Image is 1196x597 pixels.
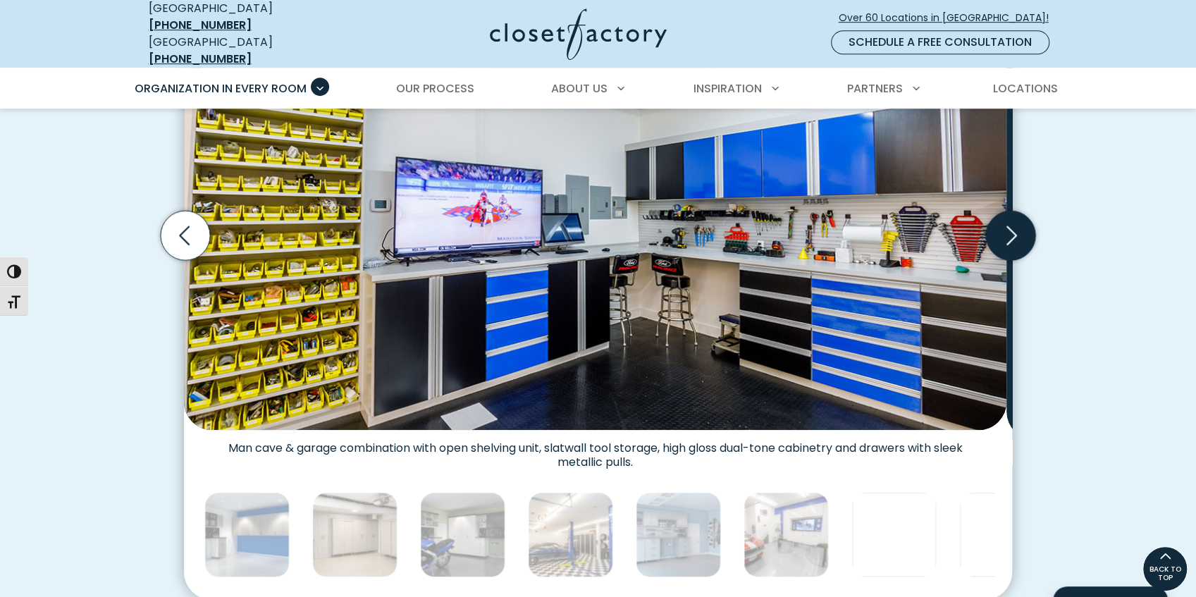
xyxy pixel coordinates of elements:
[636,492,721,577] img: Industrial style garage system with textured steel cabinetry, omni track storage for seasonal spo...
[135,80,307,97] span: Organization in Every Room
[184,1,1006,430] img: Man cave & garage combination with open shelving unit, slatwall tool storage, high gloss dual-ton...
[551,80,608,97] span: About Us
[204,492,290,577] img: Grey high-gloss upper cabinetry with black slatwall organizer and accent glass-front doors.
[980,205,1041,266] button: Next slide
[528,492,613,577] img: Stylized garage system with black melamine cabinetry, open shelving, and slatwall organizer.
[149,17,252,33] a: [PHONE_NUMBER]
[155,205,216,266] button: Previous slide
[149,34,353,68] div: [GEOGRAPHIC_DATA]
[992,80,1057,97] span: Locations
[847,80,903,97] span: Partners
[396,80,474,97] span: Our Process
[490,8,667,60] img: Closet Factory Logo
[420,492,505,577] img: Two-tone cabinet system in high-gloss white and black, glass front doors, open shelving, and deco...
[1142,546,1188,591] a: BACK TO TOP
[1143,565,1187,582] span: BACK TO TOP
[693,80,762,97] span: Inspiration
[125,69,1072,109] nav: Primary Menu
[851,492,937,577] img: Garage system with flat-panel cabinets in Dove Grey, featuring a built-in workbench, utility hook...
[831,30,1049,54] a: Schedule a Free Consultation
[312,492,397,577] img: Garage cabinetry with sliding doors and workstation drawers on wheels for easy mobility.
[838,6,1061,30] a: Over 60 Locations in [GEOGRAPHIC_DATA]!
[959,492,1044,577] img: Garage wall with full-height white cabinetry, open cubbies
[744,492,829,577] img: High-gloss white garage storage cabinetry with integrated TV mount.
[149,51,252,67] a: [PHONE_NUMBER]
[839,11,1060,25] span: Over 60 Locations in [GEOGRAPHIC_DATA]!
[184,430,1006,469] figcaption: Man cave & garage combination with open shelving unit, slatwall tool storage, high gloss dual-ton...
